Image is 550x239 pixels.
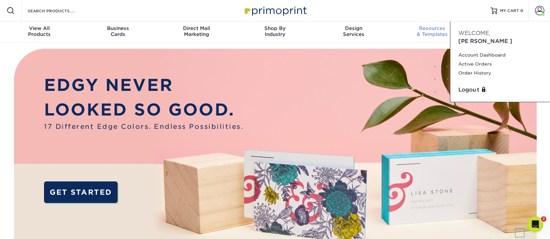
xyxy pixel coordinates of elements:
[27,7,92,15] input: SEARCH PRODUCTS.....
[157,21,236,43] a: Direct MailMarketing
[44,122,243,132] span: 17 Different Edge Colors. Endless Possibilities.
[242,3,308,18] img: Primoprint
[520,8,523,13] span: 0
[44,73,243,97] p: EDGY NEVER
[236,25,314,37] div: Industry
[44,97,243,122] p: LOOKED SO GOOD.
[458,51,542,60] a: Account Dashboard
[79,25,157,37] div: Cards
[314,21,393,43] a: DesignServices
[79,21,157,43] a: BusinessCards
[458,60,542,69] a: Active Orders
[527,216,543,232] iframe: Intercom live chat
[393,25,472,37] div: & Templates
[500,8,519,14] span: MY CART
[458,69,542,78] a: Order History
[393,25,472,31] span: Resources
[236,25,314,31] span: Shop By
[458,38,512,44] span: [PERSON_NAME]
[458,30,490,36] span: Welcome,
[458,86,542,94] a: Logout
[79,25,157,31] span: Business
[157,25,236,31] span: Direct Mail
[541,216,546,222] span: 2
[157,25,236,37] div: Marketing
[44,181,118,203] a: GET STARTED
[393,21,472,43] a: Resources& Templates
[314,25,393,37] div: Services
[236,21,314,43] a: Shop ByIndustry
[314,25,393,31] span: Design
